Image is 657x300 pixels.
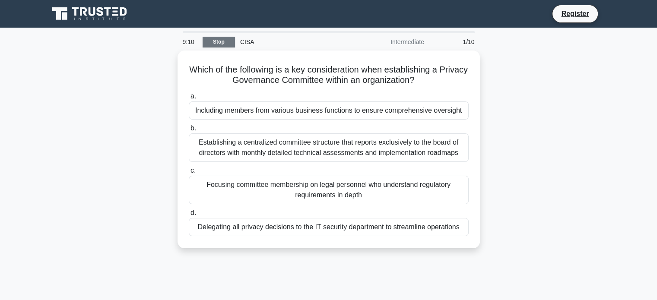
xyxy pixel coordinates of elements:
span: a. [190,92,196,100]
h5: Which of the following is a key consideration when establishing a Privacy Governance Committee wi... [188,64,470,86]
div: Establishing a centralized committee structure that reports exclusively to the board of directors... [189,133,469,162]
span: d. [190,209,196,216]
span: c. [190,167,196,174]
a: Register [556,8,594,19]
div: Focusing committee membership on legal personnel who understand regulatory requirements in depth [189,176,469,204]
span: b. [190,124,196,132]
div: 9:10 [178,33,203,51]
a: Stop [203,37,235,47]
div: CISA [235,33,354,51]
div: 1/10 [429,33,480,51]
div: Intermediate [354,33,429,51]
div: Delegating all privacy decisions to the IT security department to streamline operations [189,218,469,236]
div: Including members from various business functions to ensure comprehensive oversight [189,101,469,120]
